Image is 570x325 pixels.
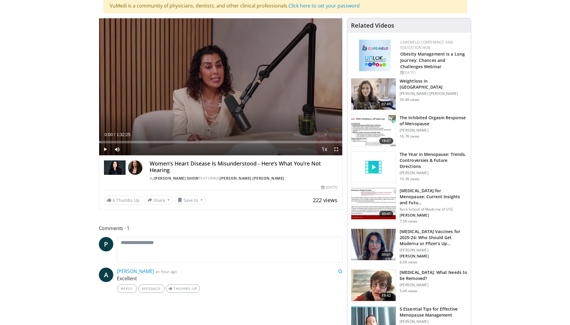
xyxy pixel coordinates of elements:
[111,143,123,155] button: Mute
[99,141,343,143] div: Progress Bar
[318,143,330,155] button: Playback Rate
[104,160,126,175] img: Dr. Gabrielle Lyon Show
[175,195,206,205] button: Save to
[400,70,466,75] div: [DATE]
[400,219,417,224] p: 7.5K views
[117,284,137,293] a: Reply
[400,171,467,175] p: [PERSON_NAME]
[400,151,467,169] h3: The Year in Menopause: Trends, Controversies & Future Directions
[288,2,360,9] a: Click here to set your password
[400,51,465,69] a: Obesity Management is a Long Journey: Chances and Challenges Webinar
[351,115,396,146] img: 283c0f17-5e2d-42ba-a87c-168d447cdba4.150x105_q85_crop-smart_upscale.jpg
[154,176,199,181] a: [PERSON_NAME] Show
[99,143,111,155] button: Play
[351,78,467,110] a: 07:41 Weightloss in [GEOGRAPHIC_DATA] [PERSON_NAME] [PERSON_NAME] 30.4K views
[379,252,394,258] span: 09:01
[351,188,396,219] img: 47271b8a-94f4-49c8-b914-2a3d3af03a9e.150x105_q85_crop-smart_upscale.jpg
[114,132,115,137] span: /
[400,97,419,102] p: 30.4K views
[351,78,396,110] img: 9983fed1-7565-45be-8934-aef1103ce6e2.150x105_q85_crop-smart_upscale.jpg
[113,197,115,203] span: 6
[220,176,251,181] a: [PERSON_NAME]
[400,306,467,318] h3: 5 Essential Tips for Effective Menopause Management
[105,132,113,137] span: 0:00
[166,284,200,293] a: Thumbs Up
[138,284,165,293] a: Message
[351,152,396,183] img: video_placeholder_short.svg
[128,160,142,175] img: Avatar
[400,319,467,324] p: [PERSON_NAME]
[99,268,113,282] a: A
[155,269,177,274] small: an hour ago
[400,213,467,218] p: [PERSON_NAME]
[400,207,467,212] p: Keck School of Medicine of USC
[400,254,467,259] p: [PERSON_NAME]
[400,128,467,133] p: [PERSON_NAME]
[104,196,142,205] a: 6 Thumbs Up
[145,195,173,205] button: Share
[400,177,419,181] p: 10.3K views
[351,229,467,265] a: 09:01 [MEDICAL_DATA] Vaccines for 2025-26: Who Should Get Moderna or Pfizer’s Up… [PERSON_NAME] [...
[117,275,343,282] p: Excellent
[400,229,467,247] h3: [MEDICAL_DATA] Vaccines for 2025-26: Who Should Get Moderna or Pfizer’s Up…
[351,22,394,29] h4: Related Videos
[351,115,467,147] a: 18:07 The Inhibited Orgasm Response of Menopause [PERSON_NAME] 16.7K views
[313,196,337,204] span: 222 views
[359,40,391,71] img: 45df64a9-a6de-482c-8a90-ada250f7980c.png.150x105_q85_autocrop_double_scale_upscale_version-0.2.jpg
[150,176,337,181] div: By FEATURING ,
[400,248,467,253] p: [PERSON_NAME]
[400,134,419,139] p: 16.7K views
[99,224,343,232] span: Comments 1
[400,283,467,287] p: [PERSON_NAME]
[379,293,394,299] span: 19:42
[150,160,337,173] h4: Women’s Heart Disease Is Misunderstood - Here’s What You’re Not Hearing
[351,269,467,301] a: 19:42 [MEDICAL_DATA]: What Needs to be Removed? [PERSON_NAME] 5.4K views
[99,237,113,251] a: P
[379,101,394,107] span: 07:41
[400,115,467,127] h3: The Inhibited Orgasm Response of Menopause
[400,40,453,50] a: CaReMeLO Conference and Education Hub
[379,211,394,217] span: 30:41
[379,138,394,144] span: 18:07
[351,151,467,183] a: The Year in Menopause: Trends, Controversies & Future Directions [PERSON_NAME] 10.3K views
[400,78,467,90] h3: Weightloss in [GEOGRAPHIC_DATA]
[252,176,284,181] a: [PERSON_NAME]
[351,188,467,224] a: 30:41 [MEDICAL_DATA] for Menopause: Current Insights and Futu… Keck School of Medicine of USC [PE...
[351,229,396,260] img: 4e370bb1-17f0-4657-a42f-9b995da70d2f.png.150x105_q85_crop-smart_upscale.png
[321,185,337,190] div: [DATE]
[400,289,417,293] p: 5.4K views
[116,132,130,137] span: 1:32:25
[400,91,467,96] p: [PERSON_NAME] [PERSON_NAME]
[330,143,342,155] button: Fullscreen
[400,188,467,206] h3: [MEDICAL_DATA] for Menopause: Current Insights and Futu…
[400,260,417,265] p: 6.0K views
[351,270,396,301] img: 4d0a4bbe-a17a-46ab-a4ad-f5554927e0d3.150x105_q85_crop-smart_upscale.jpg
[400,269,467,281] h3: [MEDICAL_DATA]: What Needs to be Removed?
[117,268,154,275] a: [PERSON_NAME]
[99,18,343,156] video-js: Video Player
